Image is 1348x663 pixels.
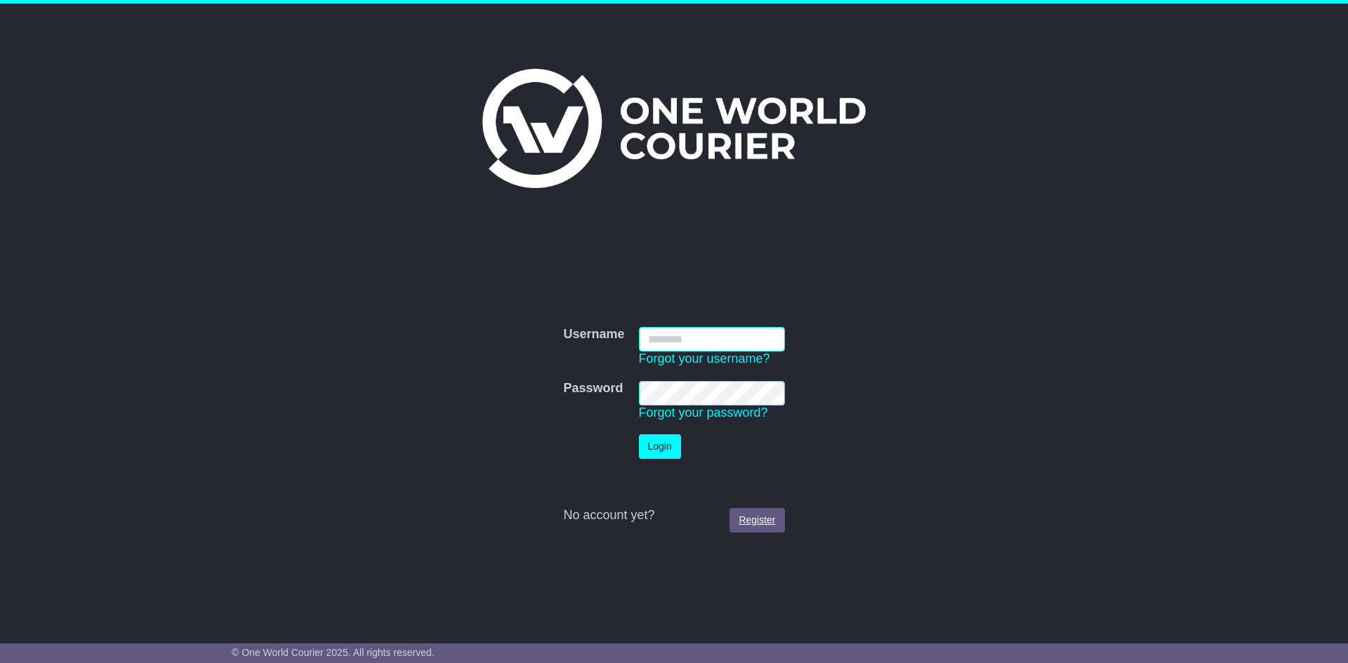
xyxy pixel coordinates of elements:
[563,381,623,396] label: Password
[563,327,624,342] label: Username
[639,406,768,420] a: Forgot your password?
[639,351,770,366] a: Forgot your username?
[639,434,681,459] button: Login
[729,508,784,533] a: Register
[482,69,866,188] img: One World
[563,508,784,523] div: No account yet?
[232,647,435,658] span: © One World Courier 2025. All rights reserved.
